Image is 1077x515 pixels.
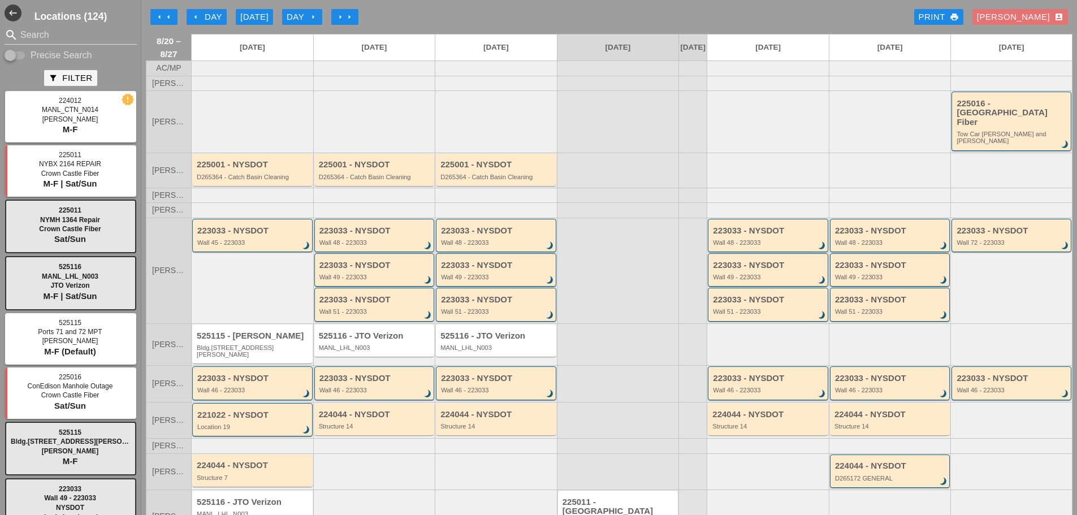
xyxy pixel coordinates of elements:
div: Day [191,11,222,24]
div: 223033 - NYSDOT [835,295,947,305]
span: [PERSON_NAME] [42,115,98,123]
span: M-F [63,456,78,466]
div: D265364 - Catch Basin Cleaning [197,174,310,180]
span: NYMH 1364 Repair [40,216,100,224]
div: Wall 51 - 223033 [713,308,825,315]
span: AC/MP [156,64,181,72]
a: Print [914,9,963,25]
div: 223033 - NYSDOT [713,295,825,305]
span: [PERSON_NAME] [42,337,98,345]
span: 224012 [59,97,81,105]
i: brightness_3 [938,388,950,400]
div: 223033 - NYSDOT [835,226,947,236]
div: 223033 - NYSDOT [319,374,431,383]
div: Bldg.1062 St Johns Place [197,344,310,358]
span: [PERSON_NAME] [152,191,185,200]
div: Wall 51 - 223033 [319,308,431,315]
div: Wall 46 - 223033 [319,387,431,393]
a: [DATE] [951,34,1072,60]
a: [DATE] [557,34,679,60]
i: west [5,5,21,21]
div: Wall 48 - 223033 [835,239,947,246]
label: Precise Search [31,50,92,61]
i: brightness_3 [300,240,313,252]
i: arrow_right [309,12,318,21]
div: 224044 - NYSDOT [197,461,310,470]
div: Wall 49 - 223033 [713,274,825,280]
div: Structure 14 [319,423,432,430]
div: 223033 - NYSDOT [441,261,553,270]
div: 223033 - NYSDOT [713,374,825,383]
i: search [5,28,18,42]
span: Crown Castle Fiber [39,225,101,233]
span: M-F [63,124,78,134]
div: Structure 7 [197,474,310,481]
div: Wall 46 - 223033 [713,387,825,393]
button: Move Ahead 1 Week [331,9,358,25]
i: brightness_3 [816,275,828,287]
i: filter_alt [49,73,58,83]
div: Filter [49,72,92,85]
div: D265364 - Catch Basin Cleaning [319,174,432,180]
span: [PERSON_NAME] [152,340,185,349]
i: brightness_3 [300,388,313,400]
div: Tow Car Broome and Willett [957,131,1068,145]
div: 525115 - [PERSON_NAME] [197,331,310,341]
div: 223033 - NYSDOT [197,374,309,383]
i: brightness_3 [816,388,828,400]
i: new_releases [123,94,133,105]
span: 525116 [59,263,81,271]
i: account_box [1054,12,1063,21]
div: 223033 - NYSDOT [319,261,431,270]
span: 225016 [59,373,81,381]
div: Wall 48 - 223033 [319,239,431,246]
span: NYSDOT [56,504,84,512]
a: [DATE] [192,34,313,60]
span: Ports 71 and 72 MPT [38,328,102,336]
a: [DATE] [435,34,557,60]
i: brightness_3 [422,388,434,400]
span: NYBX 2164 REPAIR [39,160,101,168]
div: Wall 49 - 223033 [319,274,431,280]
i: brightness_3 [938,275,950,287]
button: [DATE] [236,9,273,25]
button: Filter [44,70,97,86]
i: brightness_3 [938,240,950,252]
span: Bldg.[STREET_ADDRESS][PERSON_NAME] [11,438,153,445]
div: Wall 48 - 223033 [713,239,825,246]
div: 225001 - NYSDOT [440,160,553,170]
div: 223033 - NYSDOT [713,226,825,236]
div: 223033 - NYSDOT [713,261,825,270]
span: [PERSON_NAME] [152,206,185,214]
span: MANL_CTN_N014 [42,106,98,114]
div: 525116 - JTO Verizon [197,497,310,507]
a: [DATE] [314,34,435,60]
span: [PERSON_NAME] [152,79,185,88]
i: brightness_3 [816,240,828,252]
button: [PERSON_NAME] [972,9,1068,25]
i: brightness_3 [422,275,434,287]
div: 225001 - NYSDOT [197,160,310,170]
div: Wall 45 - 223033 [197,239,309,246]
div: Structure 14 [440,423,553,430]
div: Location 19 [197,423,309,430]
button: Day [282,9,322,25]
div: 223033 - NYSDOT [835,374,947,383]
a: [DATE] [707,34,829,60]
div: Print [919,11,959,24]
button: Shrink Sidebar [5,5,21,21]
i: brightness_3 [422,309,434,322]
div: Enable Precise search to match search terms exactly. [5,49,137,62]
span: M-F (Default) [44,347,96,356]
i: brightness_3 [300,424,313,436]
span: Wall 49 - 223033 [44,494,96,502]
span: Crown Castle Fiber [41,170,100,178]
i: brightness_3 [938,309,950,322]
div: 223033 - NYSDOT [319,226,431,236]
span: Crown Castle Fiber [41,391,100,399]
div: Wall 51 - 223033 [441,308,553,315]
span: [PERSON_NAME] [152,379,185,388]
span: [PERSON_NAME] [152,416,185,425]
i: brightness_3 [1059,240,1071,252]
div: 225016 - [GEOGRAPHIC_DATA] Fiber [957,99,1068,127]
